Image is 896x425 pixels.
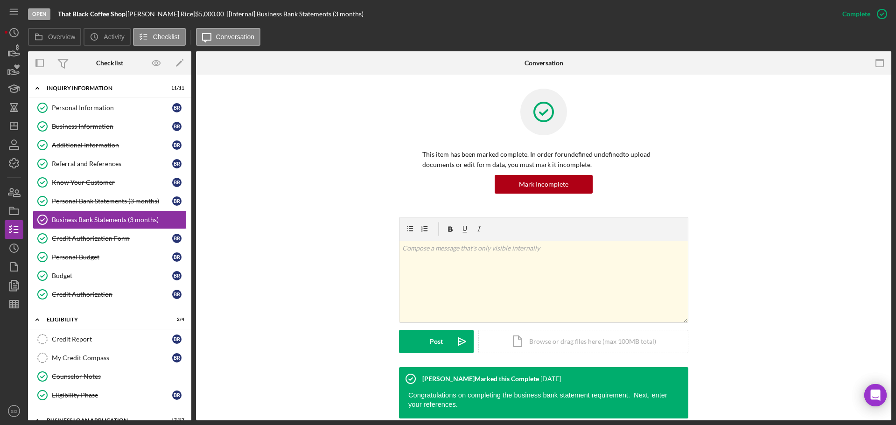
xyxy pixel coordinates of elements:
label: Conversation [216,33,255,41]
div: B R [172,159,182,168]
div: [PERSON_NAME] Rice | [127,10,195,18]
div: B R [172,390,182,400]
a: Credit AuthorizationBR [33,285,187,304]
div: Counselor Notes [52,373,186,380]
a: Personal BudgetBR [33,248,187,266]
div: Open Intercom Messenger [864,384,887,406]
div: B R [172,178,182,187]
div: Conversation [525,59,563,67]
a: My Credit CompassBR [33,348,187,367]
div: Business Information [52,123,172,130]
div: Eligibility Phase [52,391,172,399]
div: Mark Incomplete [519,175,568,194]
button: Overview [28,28,81,46]
div: | [58,10,127,18]
label: Activity [104,33,124,41]
a: Personal InformationBR [33,98,187,117]
div: B R [172,103,182,112]
div: Open [28,8,50,20]
button: Complete [833,5,891,23]
button: Activity [84,28,130,46]
div: B R [172,140,182,150]
button: Checklist [133,28,186,46]
div: B R [172,271,182,280]
div: INQUIRY INFORMATION [47,85,161,91]
a: Know Your CustomerBR [33,173,187,192]
div: | [Internal] Business Bank Statements (3 months) [227,10,364,18]
label: Checklist [153,33,180,41]
div: Post [430,330,443,353]
div: B R [172,234,182,243]
text: SO [11,409,17,414]
div: Credit Authorization Form [52,235,172,242]
div: My Credit Compass [52,354,172,362]
div: Complete [842,5,870,23]
a: Eligibility PhaseBR [33,386,187,404]
a: Credit ReportBR [33,330,187,348]
div: B R [172,196,182,206]
div: B R [172,122,182,131]
label: Overview [48,33,75,41]
div: B R [172,290,182,299]
div: 17 / 27 [168,418,184,423]
div: [PERSON_NAME] Marked this Complete [422,375,539,383]
a: Credit Authorization FormBR [33,229,187,248]
div: Checklist [96,59,123,67]
span: Congratulations on completing the business bank statement requirement. Next, enter your references. [408,391,667,408]
button: SO [5,402,23,420]
div: Budget [52,272,172,279]
div: $5,000.00 [195,10,227,18]
div: 11 / 11 [168,85,184,91]
button: Post [399,330,474,353]
a: Additional InformationBR [33,136,187,154]
a: Referral and ReferencesBR [33,154,187,173]
button: Mark Incomplete [495,175,593,194]
div: Personal Information [52,104,172,111]
div: Additional Information [52,141,172,149]
div: Credit Report [52,335,172,343]
time: 2025-07-02 18:02 [540,375,561,383]
div: Know Your Customer [52,179,172,186]
div: Credit Authorization [52,291,172,298]
div: Personal Budget [52,253,172,261]
p: This item has been marked complete. In order for undefined undefined to upload documents or edit ... [422,149,665,170]
div: Referral and References [52,160,172,167]
div: BUSINESS LOAN APPLICATION [47,418,161,423]
a: Counselor Notes [33,367,187,386]
div: Personal Bank Statements (3 months) [52,197,172,205]
button: Conversation [196,28,261,46]
div: Business Bank Statements (3 months) [52,216,186,223]
div: ELIGIBILITY [47,317,161,322]
a: Business Bank Statements (3 months) [33,210,187,229]
div: 2 / 4 [168,317,184,322]
div: B R [172,353,182,362]
a: Personal Bank Statements (3 months)BR [33,192,187,210]
a: Business InformationBR [33,117,187,136]
a: BudgetBR [33,266,187,285]
div: B R [172,252,182,262]
b: That Black Coffee Shop [58,10,126,18]
div: B R [172,334,182,344]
